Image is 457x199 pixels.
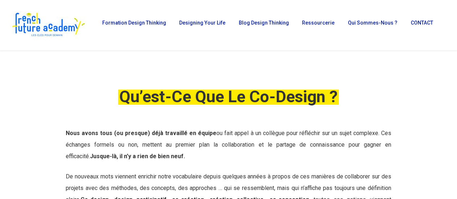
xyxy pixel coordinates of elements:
[235,20,291,30] a: Blog Design Thinking
[176,20,228,30] a: Designing Your Life
[348,20,397,26] span: Qui sommes-nous ?
[10,11,86,40] img: French Future Academy
[66,130,216,137] strong: Nous avons tous (ou presque) déjà travaillé en équipe
[119,87,338,106] strong: Qu’est-ce que le co-design ?
[179,20,225,26] span: Designing Your Life
[102,20,166,26] span: Formation Design Thinking
[411,20,433,26] span: CONTACT
[99,20,168,30] a: Formation Design Thinking
[298,20,337,30] a: Ressourcerie
[90,153,185,160] strong: Jusque-là, il n’y a rien de bien neuf.
[66,130,391,160] span: ou fait appel à un collègue pour réfléchir sur un sujet complexe. Ces échanges formels ou non, me...
[344,20,400,30] a: Qui sommes-nous ?
[407,20,436,30] a: CONTACT
[239,20,289,26] span: Blog Design Thinking
[302,20,335,26] span: Ressourcerie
